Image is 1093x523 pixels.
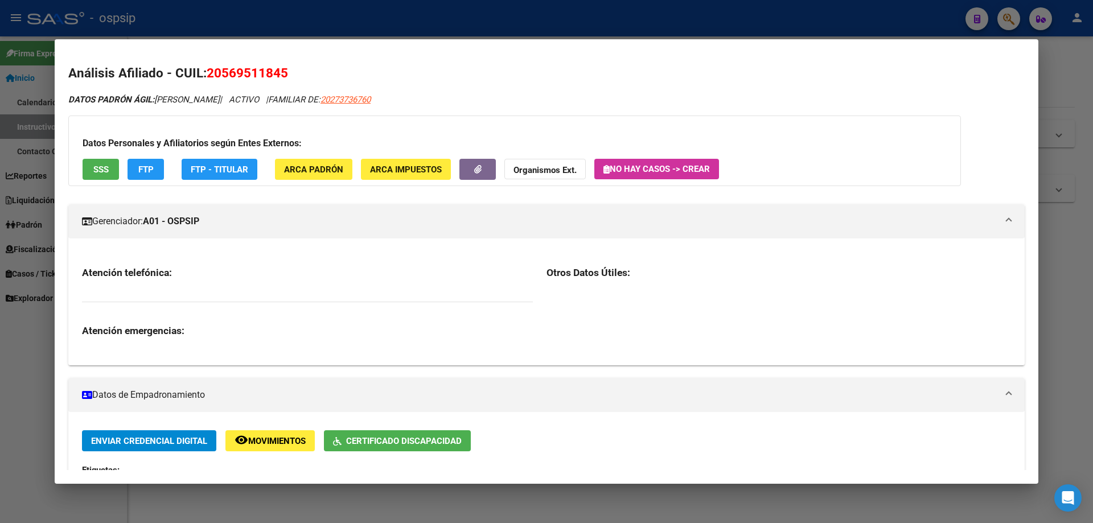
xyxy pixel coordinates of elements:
span: Enviar Credencial Digital [91,436,207,446]
span: FTP [138,164,154,175]
strong: A01 - OSPSIP [143,215,199,228]
button: FTP [128,159,164,180]
mat-icon: remove_red_eye [235,433,248,447]
span: 20273736760 [320,94,371,105]
button: ARCA Padrón [275,159,352,180]
span: [PERSON_NAME] [68,94,220,105]
button: Certificado Discapacidad [324,430,471,451]
button: SSS [83,159,119,180]
div: Open Intercom Messenger [1054,484,1082,512]
mat-expansion-panel-header: Gerenciador:A01 - OSPSIP [68,204,1025,238]
h3: Otros Datos Útiles: [546,266,1011,279]
mat-panel-title: Gerenciador: [82,215,997,228]
strong: Organismos Ext. [513,165,577,175]
span: Movimientos [248,436,306,446]
div: Gerenciador:A01 - OSPSIP [68,238,1025,365]
span: 20569511845 [207,65,288,80]
button: ARCA Impuestos [361,159,451,180]
button: FTP - Titular [182,159,257,180]
mat-panel-title: Datos de Empadronamiento [82,388,997,402]
h2: Análisis Afiliado - CUIL: [68,64,1025,83]
span: No hay casos -> Crear [603,164,710,174]
span: SSS [93,164,109,175]
span: Certificado Discapacidad [346,436,462,446]
i: | ACTIVO | [68,94,371,105]
span: ARCA Padrón [284,164,343,175]
button: No hay casos -> Crear [594,159,719,179]
h3: Atención emergencias: [82,324,533,337]
button: Organismos Ext. [504,159,586,180]
h3: Datos Personales y Afiliatorios según Entes Externos: [83,137,947,150]
span: FTP - Titular [191,164,248,175]
h3: Atención telefónica: [82,266,533,279]
strong: Etiquetas: [82,465,120,475]
mat-expansion-panel-header: Datos de Empadronamiento [68,378,1025,412]
strong: DATOS PADRÓN ÁGIL: [68,94,154,105]
button: Movimientos [225,430,315,451]
span: FAMILIAR DE: [268,94,371,105]
span: ARCA Impuestos [370,164,442,175]
button: Enviar Credencial Digital [82,430,216,451]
